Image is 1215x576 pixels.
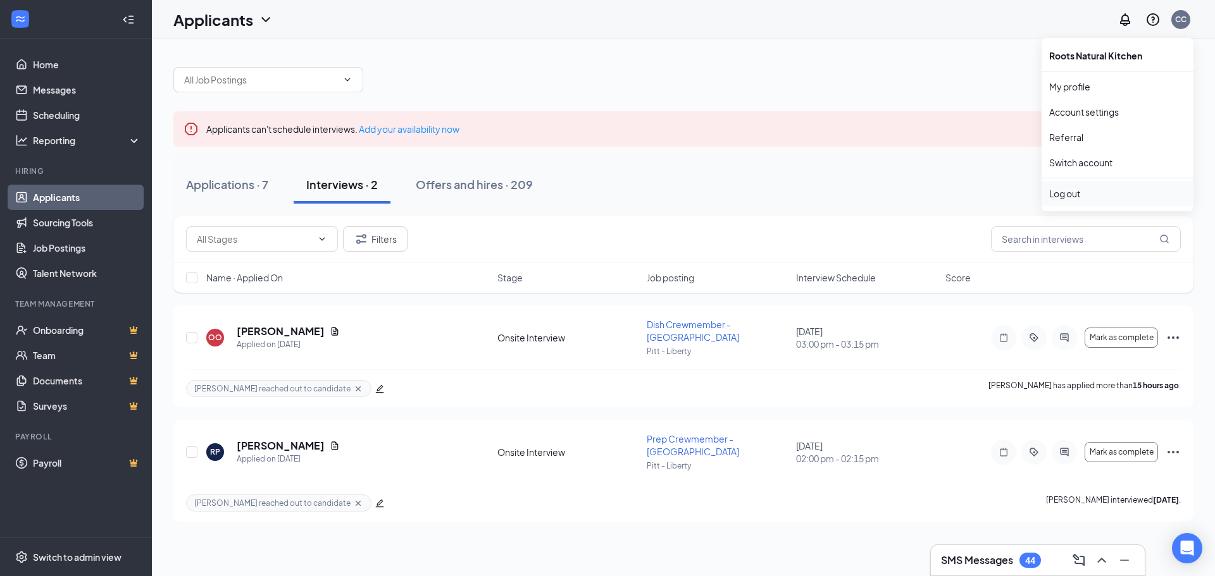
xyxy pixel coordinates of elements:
[184,73,337,87] input: All Job Postings
[796,338,938,350] span: 03:00 pm - 03:15 pm
[342,75,352,85] svg: ChevronDown
[15,134,28,147] svg: Analysis
[991,226,1181,252] input: Search in interviews
[237,324,325,338] h5: [PERSON_NAME]
[33,343,141,368] a: TeamCrown
[15,431,139,442] div: Payroll
[796,325,938,350] div: [DATE]
[996,333,1011,343] svg: Note
[194,498,351,508] span: [PERSON_NAME] reached out to candidate
[375,499,384,508] span: edit
[1153,495,1179,505] b: [DATE]
[33,52,141,77] a: Home
[197,232,312,246] input: All Stages
[1046,494,1181,512] p: [PERSON_NAME] interviewed .
[184,121,199,137] svg: Error
[647,460,788,471] p: Pitt - Liberty
[1069,550,1089,570] button: ComposeMessage
[1092,550,1112,570] button: ChevronUp
[497,446,639,458] div: Onsite Interview
[237,453,340,465] div: Applied on [DATE]
[343,226,408,252] button: Filter Filters
[1049,80,1186,93] a: My profile
[1049,157,1112,168] a: Switch account
[258,12,273,27] svg: ChevronDown
[33,393,141,419] a: SurveysCrown
[1057,447,1072,457] svg: ActiveChat
[1133,381,1179,390] b: 15 hours ago
[796,452,938,465] span: 02:00 pm - 02:15 pm
[647,319,739,343] span: Dish Crewmember - [GEOGRAPHIC_DATA]
[497,271,523,284] span: Stage
[945,271,971,284] span: Score
[14,13,27,25] svg: WorkstreamLogo
[1145,12,1161,27] svg: QuestionInfo
[122,13,135,26] svg: Collapse
[306,176,378,192] div: Interviews · 2
[1049,106,1186,118] a: Account settings
[1118,12,1133,27] svg: Notifications
[237,439,325,453] h5: [PERSON_NAME]
[359,123,459,135] a: Add your availability now
[330,326,340,336] svg: Document
[33,77,141,102] a: Messages
[1175,14,1187,25] div: CC
[15,298,139,309] div: Team Management
[1071,553,1087,568] svg: ComposeMessage
[988,380,1181,397] p: [PERSON_NAME] has applied more than .
[1042,43,1193,68] div: Roots Natural Kitchen
[1117,553,1132,568] svg: Minimize
[1085,328,1158,348] button: Mark as complete
[15,166,139,176] div: Hiring
[1057,333,1072,343] svg: ActiveChat
[1049,131,1186,144] a: Referral
[375,384,384,393] span: edit
[416,176,533,192] div: Offers and hires · 209
[354,231,369,247] svg: Filter
[1025,555,1035,566] div: 44
[173,9,253,30] h1: Applicants
[33,551,121,563] div: Switch to admin view
[796,439,938,465] div: [DATE]
[33,134,142,147] div: Reporting
[647,346,788,357] p: Pitt - Liberty
[206,271,283,284] span: Name · Applied On
[353,384,363,394] svg: Cross
[33,368,141,393] a: DocumentsCrown
[33,260,141,286] a: Talent Network
[1026,333,1042,343] svg: ActiveTag
[15,551,28,563] svg: Settings
[996,447,1011,457] svg: Note
[33,235,141,260] a: Job Postings
[186,176,268,192] div: Applications · 7
[206,123,459,135] span: Applicants can't schedule interviews.
[647,271,694,284] span: Job posting
[1166,330,1181,345] svg: Ellipses
[1114,550,1135,570] button: Minimize
[237,338,340,351] div: Applied on [DATE]
[941,553,1013,567] h3: SMS Messages
[33,185,141,210] a: Applicants
[1049,187,1186,200] div: Log out
[353,498,363,508] svg: Cross
[33,210,141,235] a: Sourcing Tools
[33,102,141,128] a: Scheduling
[208,332,222,343] div: OO
[796,271,876,284] span: Interview Schedule
[647,433,739,457] span: Prep Crewmember - [GEOGRAPHIC_DATA]
[1090,333,1154,342] span: Mark as complete
[330,441,340,451] svg: Document
[317,234,327,244] svg: ChevronDown
[1090,448,1154,457] span: Mark as complete
[1026,447,1042,457] svg: ActiveTag
[1172,533,1202,563] div: Open Intercom Messenger
[194,383,351,394] span: [PERSON_NAME] reached out to candidate
[1159,234,1169,244] svg: MagnifyingGlass
[1085,442,1158,462] button: Mark as complete
[33,450,141,475] a: PayrollCrown
[1094,553,1109,568] svg: ChevronUp
[497,331,639,344] div: Onsite Interview
[1166,444,1181,460] svg: Ellipses
[210,446,220,457] div: RP
[33,317,141,343] a: OnboardingCrown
